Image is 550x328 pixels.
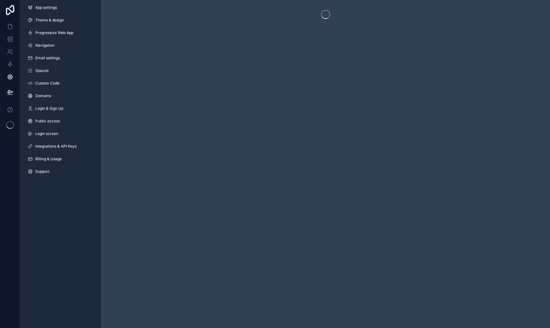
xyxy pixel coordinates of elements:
a: Progressive Web App [23,28,98,38]
span: Spaces [35,68,49,73]
a: Email settings [23,53,98,63]
span: Integrations & API Keys [35,144,77,149]
a: Login screen [23,129,98,139]
span: Public access [35,119,60,124]
a: Custom Code [23,78,98,88]
span: Support [35,169,49,174]
a: Theme & design [23,15,98,25]
span: App settings [35,5,57,10]
a: Domains [23,91,98,101]
a: Billing & Usage [23,154,98,164]
span: Domains [35,93,51,98]
span: Theme & design [35,18,64,23]
span: Email settings [35,56,60,61]
a: Navigation [23,40,98,50]
a: Login & Sign Up [23,103,98,114]
span: Login screen [35,131,58,136]
span: Login & Sign Up [35,106,63,111]
span: Billing & Usage [35,156,62,161]
span: Progressive Web App [35,30,73,35]
a: Public access [23,116,98,126]
a: Integrations & API Keys [23,141,98,151]
a: Spaces [23,66,98,76]
span: Custom Code [35,81,60,86]
a: App settings [23,3,98,13]
span: Navigation [35,43,55,48]
a: Support [23,167,98,177]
